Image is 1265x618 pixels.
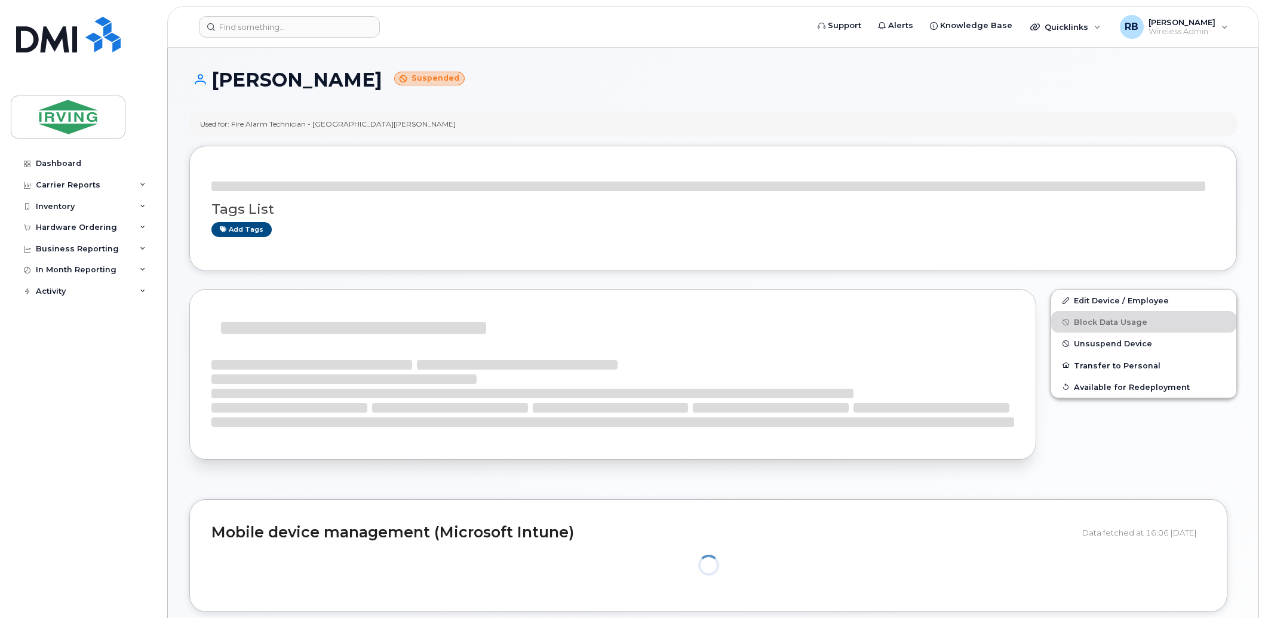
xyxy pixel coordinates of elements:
h2: Mobile device management (Microsoft Intune) [211,524,1073,541]
div: Used for: Fire Alarm Technician - [GEOGRAPHIC_DATA][PERSON_NAME] [200,119,456,129]
a: Add tags [211,222,272,237]
small: Suspended [394,72,465,85]
button: Block Data Usage [1051,311,1236,333]
span: Available for Redeployment [1074,382,1190,391]
div: Data fetched at 16:06 [DATE] [1082,521,1205,544]
a: Edit Device / Employee [1051,290,1236,311]
button: Available for Redeployment [1051,376,1236,398]
h1: [PERSON_NAME] [189,69,1237,90]
span: Unsuspend Device [1074,339,1152,348]
button: Unsuspend Device [1051,333,1236,354]
h3: Tags List [211,202,1215,217]
button: Transfer to Personal [1051,355,1236,376]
